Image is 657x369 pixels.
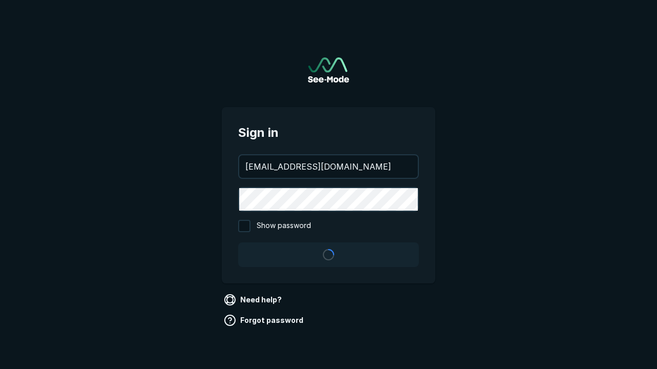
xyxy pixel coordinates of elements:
a: Go to sign in [308,57,349,83]
a: Forgot password [222,312,307,329]
span: Sign in [238,124,419,142]
a: Need help? [222,292,286,308]
img: See-Mode Logo [308,57,349,83]
span: Show password [257,220,311,232]
input: your@email.com [239,155,418,178]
